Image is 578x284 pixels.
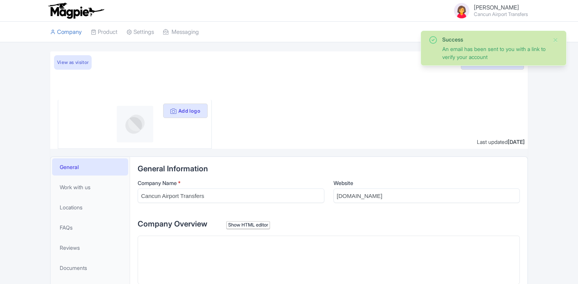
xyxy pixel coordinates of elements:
[54,55,92,70] a: View as visitor
[50,22,82,43] a: Company
[46,2,105,19] img: logo-ab69f6fb50320c5b225c76a69d11143b.png
[448,2,528,20] a: [PERSON_NAME] Cancun Airport Transfers
[60,163,79,171] span: General
[333,180,353,186] span: Website
[60,223,73,231] span: FAQs
[91,22,118,43] a: Product
[442,35,546,43] div: Success
[52,199,128,216] a: Locations
[453,2,471,20] img: avatar_key_member-9c1dde93af8b07d7383eb8b5fb890c87.png
[52,239,128,256] a: Reviews
[138,164,520,173] h2: General Information
[127,22,154,43] a: Settings
[60,264,87,272] span: Documents
[163,22,199,43] a: Messaging
[60,183,91,191] span: Work with us
[442,45,546,61] div: An email has been sent to you with a link to verify your account
[60,244,80,252] span: Reviews
[138,219,207,228] span: Company Overview
[474,4,519,11] span: [PERSON_NAME]
[52,158,128,176] a: General
[474,12,528,17] small: Cancun Airport Transfers
[52,259,128,276] a: Documents
[52,219,128,236] a: FAQs
[553,35,559,45] button: Close
[117,106,153,142] img: profile-logo-d1a8e230fb1b8f12adc913e4f4d7365c.png
[52,179,128,196] a: Work with us
[508,139,525,145] span: [DATE]
[138,180,177,186] span: Company Name
[226,221,270,229] div: Show HTML editor
[477,138,525,146] div: Last updated
[60,203,83,211] span: Locations
[163,104,208,118] button: Add logo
